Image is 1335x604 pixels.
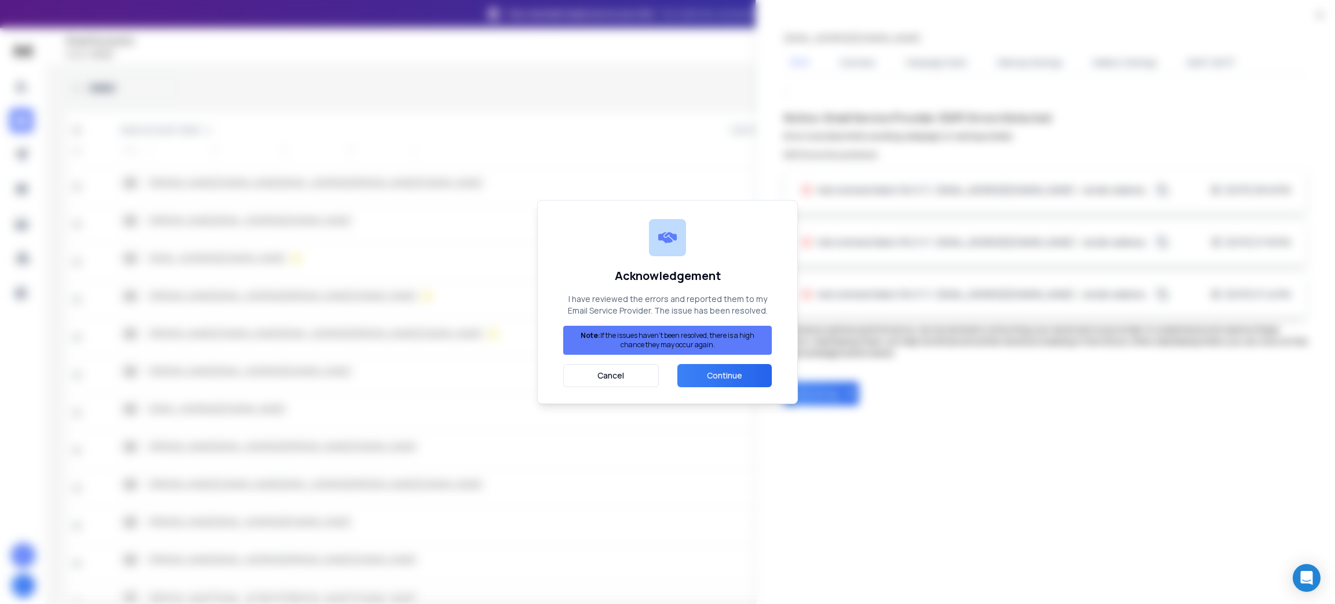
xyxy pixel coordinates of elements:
button: Cancel [563,364,659,387]
p: If the issues haven't been resolved, there is a high chance they may occur again. [568,331,767,350]
p: I have reviewed the errors and reported them to my Email Service Provider. The issue has been res... [563,293,772,316]
div: Open Intercom Messenger [1293,564,1321,592]
button: Continue [677,364,772,387]
div: ; [784,84,1307,405]
strong: Note: [581,330,600,340]
h1: Acknowledgement [563,268,772,284]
